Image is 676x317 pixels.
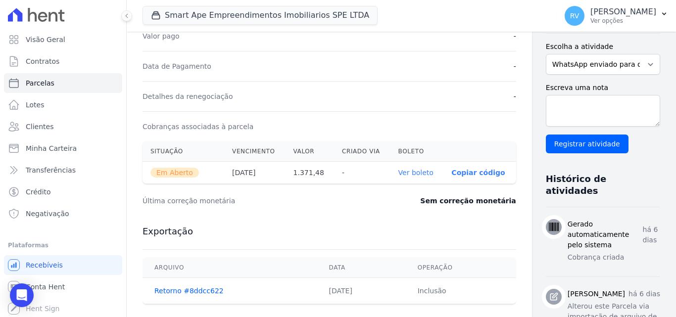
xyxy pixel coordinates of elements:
[143,122,253,132] dt: Cobranças associadas à parcela
[317,278,406,304] td: [DATE]
[590,7,656,17] p: [PERSON_NAME]
[26,100,45,110] span: Lotes
[334,141,390,162] th: Criado via
[4,117,122,136] a: Clientes
[4,204,122,224] a: Negativação
[557,2,676,30] button: RV [PERSON_NAME] Ver opções
[406,278,516,304] td: Inclusão
[514,61,516,71] dd: -
[143,31,180,41] dt: Valor pago
[26,56,59,66] span: Contratos
[286,162,334,184] th: 1.371,48
[143,91,233,101] dt: Detalhes da renegociação
[4,160,122,180] a: Transferências
[26,143,77,153] span: Minha Carteira
[546,135,628,153] input: Registrar atividade
[143,226,516,237] h3: Exportação
[570,12,579,19] span: RV
[514,31,516,41] dd: -
[406,258,516,278] th: Operação
[224,162,285,184] th: [DATE]
[286,141,334,162] th: Valor
[143,141,224,162] th: Situação
[451,169,505,177] button: Copiar código
[568,219,643,250] h3: Gerado automaticamente pelo sistema
[143,61,211,71] dt: Data de Pagamento
[26,122,53,132] span: Clientes
[26,209,69,219] span: Negativação
[150,168,199,178] span: Em Aberto
[590,17,656,25] p: Ver opções
[568,252,660,263] p: Cobrança criada
[4,30,122,49] a: Visão Geral
[4,73,122,93] a: Parcelas
[224,141,285,162] th: Vencimento
[546,83,660,93] label: Escreva uma nota
[398,169,434,177] a: Ver boleto
[4,277,122,297] a: Conta Hent
[26,35,65,45] span: Visão Geral
[4,138,122,158] a: Minha Carteira
[8,239,118,251] div: Plataformas
[4,51,122,71] a: Contratos
[26,187,51,197] span: Crédito
[143,6,378,25] button: Smart Ape Empreendimentos Imobiliarios SPE LTDA
[4,255,122,275] a: Recebíveis
[317,258,406,278] th: Data
[643,225,660,245] p: há 6 dias
[4,182,122,202] a: Crédito
[546,42,660,52] label: Escolha a atividade
[26,78,54,88] span: Parcelas
[420,196,516,206] dd: Sem correção monetária
[154,287,224,295] a: Retorno #8ddcc622
[4,95,122,115] a: Lotes
[390,141,444,162] th: Boleto
[26,260,63,270] span: Recebíveis
[143,196,363,206] dt: Última correção monetária
[26,282,65,292] span: Conta Hent
[143,258,317,278] th: Arquivo
[26,165,76,175] span: Transferências
[10,283,34,307] div: Open Intercom Messenger
[514,91,516,101] dd: -
[568,289,625,299] h3: [PERSON_NAME]
[628,289,660,299] p: há 6 dias
[546,173,652,197] h3: Histórico de atividades
[334,162,390,184] th: -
